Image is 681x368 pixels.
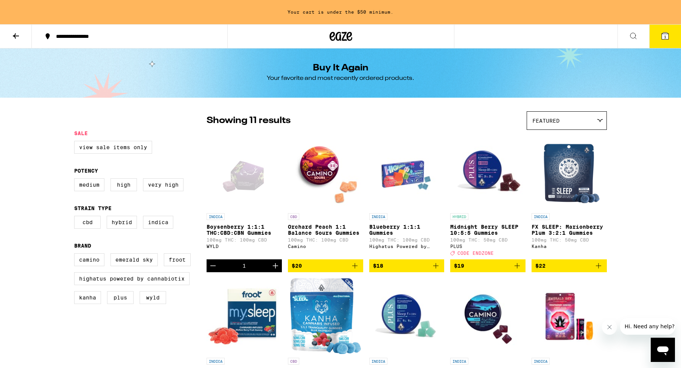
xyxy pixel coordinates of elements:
div: WYLD [207,244,282,249]
label: View Sale Items Only [74,141,152,154]
span: CODE ENDZONE [457,251,494,256]
a: Open page for FX SLEEP: Marionberry Plum 3:2:1 Gummies from Kanha [532,134,607,259]
p: INDICA [532,358,550,365]
label: High [110,178,137,191]
legend: Strain Type [74,205,112,211]
p: 100mg THC: 100mg CBD [207,237,282,242]
legend: Brand [74,243,91,249]
a: Open page for Midnight Berry SLEEP 10:5:5 Gummies from PLUS [450,134,526,259]
label: WYLD [140,291,166,304]
div: Kanha [532,244,607,249]
a: Open page for Orchard Peach 1:1 Balance Sours Gummies from Camino [288,134,363,259]
p: CBD [288,358,299,365]
label: PLUS [107,291,134,304]
p: Orchard Peach 1:1 Balance Sours Gummies [288,224,363,236]
button: Increment [269,259,282,272]
img: Camino - Midnight Blueberry 5:1 Sleep Gummies [450,278,526,354]
p: FX SLEEP: Marionberry Plum 3:2:1 Gummies [532,224,607,236]
p: CBD [288,213,299,220]
img: Emerald Sky - Raspberry Dream Sleep 10:2:2 Gummies [532,278,607,354]
span: $18 [373,263,383,269]
img: Kanha - FX SLEEP: Marionberry Plum 3:2:1 Gummies [538,134,601,209]
p: 100mg THC: 100mg CBD [369,237,445,242]
p: INDICA [369,213,387,220]
p: INDICA [207,213,225,220]
p: 100mg THC: 50mg CBD [532,237,607,242]
a: Open page for Blueberry 1:1:1 Gummies from Highatus Powered by Cannabiotix [369,134,445,259]
p: HYBRID [450,213,468,220]
span: $20 [292,263,302,269]
p: Blueberry 1:1:1 Gummies [369,224,445,236]
span: $19 [454,263,464,269]
label: Medium [74,178,104,191]
div: Highatus Powered by Cannabiotix [369,244,445,249]
p: Midnight Berry SLEEP 10:5:5 Gummies [450,224,526,236]
iframe: Button to launch messaging window [651,338,675,362]
label: Very High [143,178,183,191]
img: PLUS - Cloudberry SLEEP 5:1:1 Gummies [369,278,445,354]
button: 1 [649,25,681,48]
button: Add to bag [369,259,445,272]
button: Add to bag [450,259,526,272]
label: Kanha [74,291,101,304]
label: Froot [164,253,191,266]
div: PLUS [450,244,526,249]
div: Your favorite and most recently ordered products. [267,74,414,83]
p: 100mg THC: 100mg CBD [288,237,363,242]
img: Froot - M.Y. SLEEP 5:2:2 Gummies [207,278,282,354]
label: CBD [74,216,101,229]
iframe: Close message [602,320,617,335]
label: Highatus Powered by Cannabiotix [74,272,190,285]
a: Open page for Boysenberry 1:1:1 THC:CBD:CBN Gummies from WYLD [207,134,282,259]
span: 1 [664,34,666,39]
p: INDICA [369,358,387,365]
button: Add to bag [532,259,607,272]
label: Hybrid [107,216,137,229]
label: Camino [74,253,104,266]
div: 1 [243,263,246,269]
img: Camino - Orchard Peach 1:1 Balance Sours Gummies [288,134,363,209]
img: Kanha - Tranquillity Sleep 1:1:1 CBN:CBG Gummies [290,278,361,354]
iframe: Message from company [620,318,675,335]
img: PLUS - Midnight Berry SLEEP 10:5:5 Gummies [450,134,526,209]
h1: Buy It Again [313,64,368,73]
span: Featured [532,118,560,124]
p: INDICA [450,358,468,365]
p: INDICA [207,358,225,365]
p: 100mg THC: 50mg CBD [450,237,526,242]
p: Showing 11 results [207,114,291,127]
legend: Potency [74,168,98,174]
p: INDICA [532,213,550,220]
label: Emerald Sky [110,253,158,266]
span: $22 [535,263,546,269]
button: Decrement [207,259,219,272]
img: Highatus Powered by Cannabiotix - Blueberry 1:1:1 Gummies [369,134,445,209]
div: Camino [288,244,363,249]
p: Boysenberry 1:1:1 THC:CBD:CBN Gummies [207,224,282,236]
label: Indica [143,216,173,229]
legend: Sale [74,130,88,136]
button: Add to bag [288,259,363,272]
